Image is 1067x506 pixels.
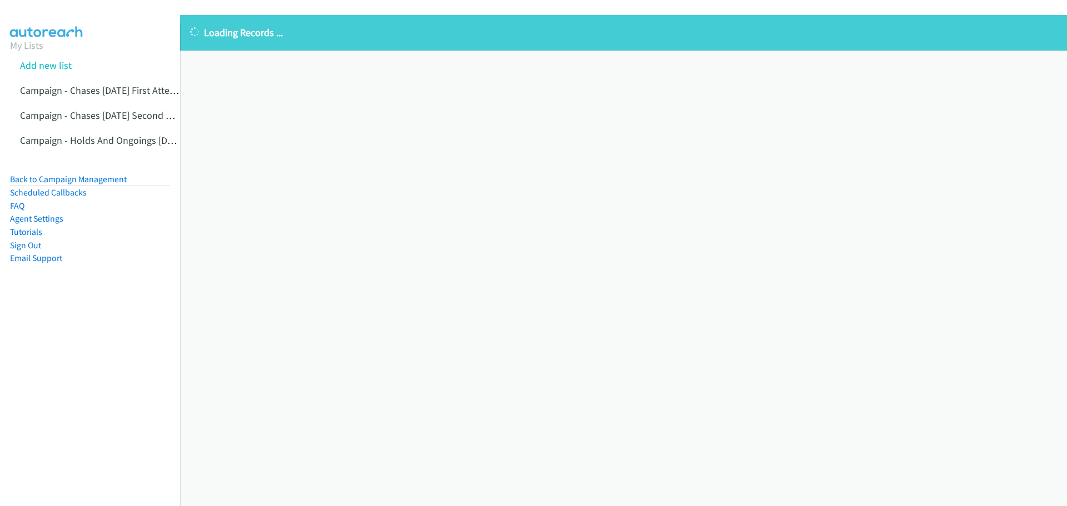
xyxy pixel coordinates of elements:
[10,253,62,263] a: Email Support
[20,84,187,97] a: Campaign - Chases [DATE] First Attempt
[10,187,87,198] a: Scheduled Callbacks
[20,134,186,147] a: Campaign - Holds And Ongoings [DATE]
[10,213,63,224] a: Agent Settings
[10,240,41,251] a: Sign Out
[10,174,127,184] a: Back to Campaign Management
[10,201,24,211] a: FAQ
[10,39,43,52] a: My Lists
[10,227,42,237] a: Tutorials
[190,25,1057,40] p: Loading Records ...
[20,59,72,72] a: Add new list
[20,109,200,122] a: Campaign - Chases [DATE] Second Attempt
